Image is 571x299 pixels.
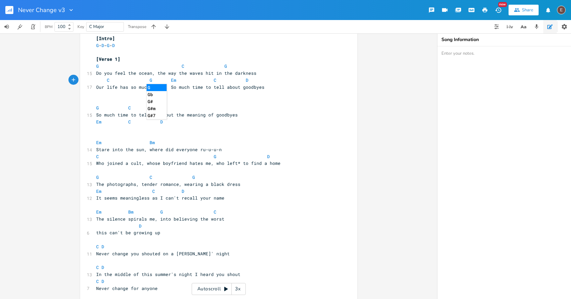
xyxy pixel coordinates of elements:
span: Bm [128,209,134,215]
div: BPM [45,25,52,29]
span: C [96,264,99,270]
span: G [160,209,163,215]
span: Never Change v3 [18,7,65,13]
span: G [107,42,110,48]
li: G#7 [147,112,167,119]
div: Song Information [441,37,567,42]
span: In the middle of this summer's night I heard you shout [96,271,240,277]
span: D [102,264,104,270]
span: D [102,244,104,250]
span: C [182,63,184,69]
span: [Verse 1] [96,56,120,62]
span: G [224,63,227,69]
span: The silence spirals me, into believing the worst [96,216,224,222]
span: So much time to tell me about the meaning of goodbyes [96,112,238,118]
span: D [182,188,184,194]
span: Em [96,209,102,215]
span: G [192,174,195,180]
span: C [128,119,131,125]
span: C [96,244,99,250]
span: G [96,63,99,69]
span: Em [171,77,176,83]
span: D [267,154,270,160]
div: Key [77,25,84,29]
span: - - - [96,42,118,48]
span: G [96,105,99,111]
span: C [214,77,216,83]
span: D [160,119,163,125]
span: Our life has so much ahead, So much time to tell about goodbyes [96,84,264,90]
div: Autoscroll [192,283,246,295]
span: G [150,77,152,83]
span: C Major [89,24,104,30]
span: [Intro] [96,35,115,41]
button: Share [509,5,539,15]
span: D [112,42,115,48]
span: Who joined a cult, whose boyfriend hates me, who left* to find a home [96,160,280,166]
div: Transpose [128,25,146,29]
span: G [96,42,99,48]
span: C [96,278,99,284]
li: G#m [147,105,167,112]
span: It seems meaningless as I can't recall your name [96,195,224,201]
div: edward [557,6,566,14]
span: D [139,223,142,229]
div: Share [522,7,533,13]
span: The photographs, tender romance, wearing a black dress [96,181,240,187]
span: C [107,77,110,83]
span: Em [96,119,102,125]
span: Do you feel the ocean, the way the waves hit in the darkness [96,70,256,76]
span: D [102,42,104,48]
span: C [150,174,152,180]
span: this can't be growing up [96,230,160,236]
button: E [557,2,566,18]
span: Bm [150,139,155,145]
span: Stare into the sun, where did everyone ru-u-u-n [96,146,222,153]
li: Gb [147,91,167,98]
span: C [152,188,155,194]
span: C [96,154,99,160]
span: D [246,77,248,83]
button: New [492,4,505,16]
span: D [102,278,104,284]
span: Never change you shouted on a [PERSON_NAME]' night [96,251,230,257]
span: Em [96,139,102,145]
div: New [498,2,507,7]
div: 3x [232,283,244,295]
span: C [214,209,216,215]
li: G [147,84,167,91]
span: C [128,105,131,111]
span: G [214,154,216,160]
li: G# [147,98,167,105]
span: Em [96,188,102,194]
span: G [96,174,99,180]
span: Never change for anyone [96,285,158,291]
